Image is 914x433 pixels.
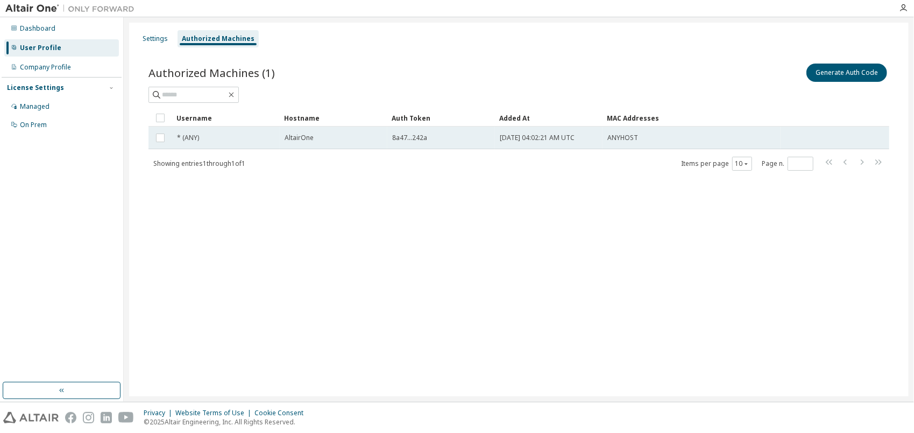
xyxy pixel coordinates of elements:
img: linkedin.svg [101,412,112,423]
span: ANYHOST [607,134,638,142]
div: MAC Addresses [607,109,776,127]
img: instagram.svg [83,412,94,423]
div: Settings [143,34,168,43]
span: * (ANY) [177,134,199,142]
img: altair_logo.svg [3,412,59,423]
div: Added At [499,109,598,127]
button: 10 [735,159,749,168]
button: Generate Auth Code [806,64,887,82]
span: Page n. [762,157,813,171]
div: Company Profile [20,63,71,72]
div: On Prem [20,121,47,129]
span: Authorized Machines (1) [148,65,275,80]
span: AltairOne [285,134,314,142]
div: Hostname [284,109,383,127]
div: Auth Token [392,109,491,127]
div: License Settings [7,83,64,92]
span: Showing entries 1 through 1 of 1 [153,159,245,168]
div: User Profile [20,44,61,52]
p: © 2025 Altair Engineering, Inc. All Rights Reserved. [144,417,310,427]
span: 8a47...242a [392,134,427,142]
span: Items per page [681,157,752,171]
img: facebook.svg [65,412,76,423]
div: Website Terms of Use [175,409,254,417]
img: youtube.svg [118,412,134,423]
div: Dashboard [20,24,55,33]
div: Privacy [144,409,175,417]
span: [DATE] 04:02:21 AM UTC [500,134,575,142]
img: Altair One [5,3,140,14]
div: Cookie Consent [254,409,310,417]
div: Username [176,109,275,127]
div: Authorized Machines [182,34,254,43]
div: Managed [20,102,49,111]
